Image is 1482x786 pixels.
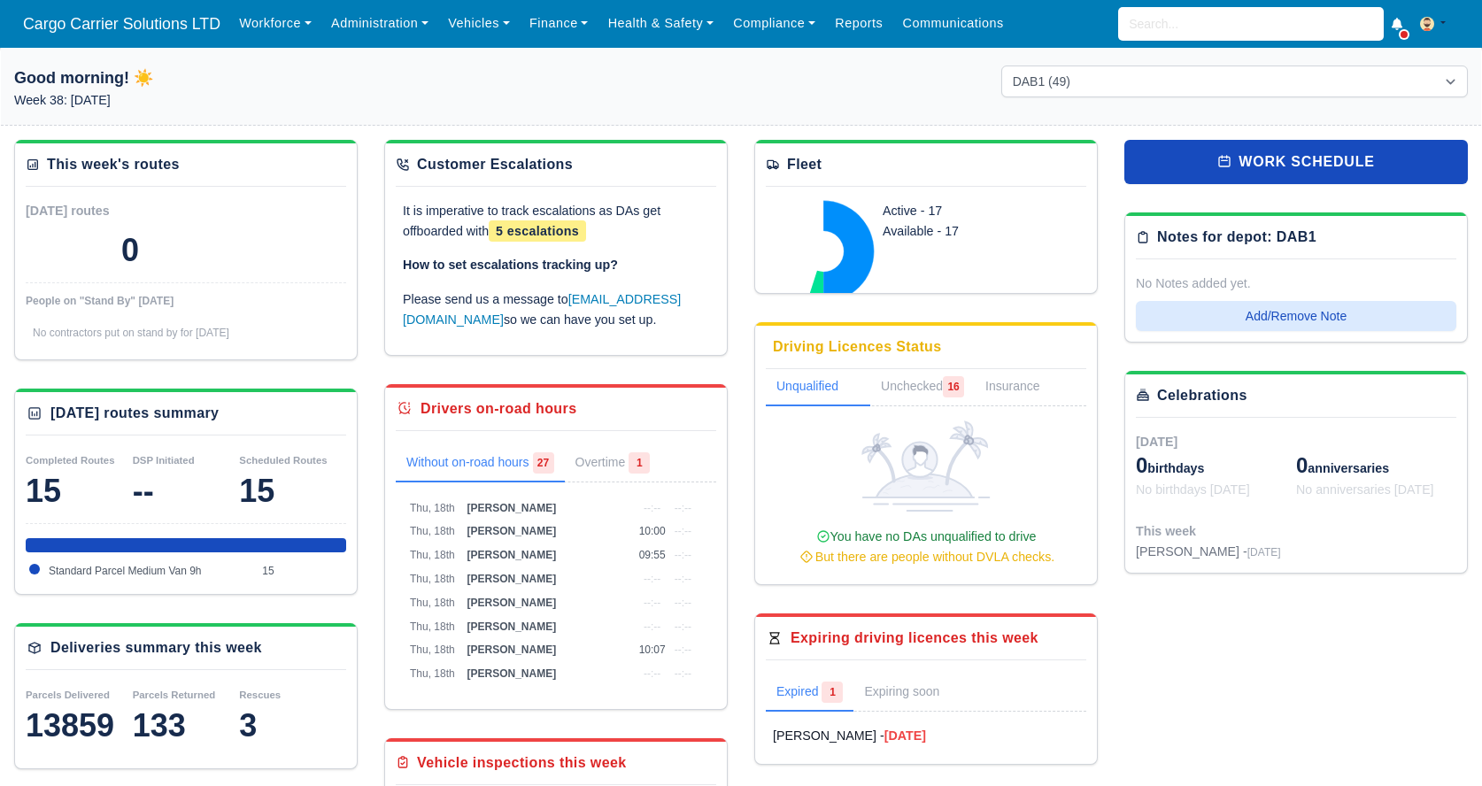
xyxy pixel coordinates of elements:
[26,455,115,466] small: Completed Routes
[791,628,1038,649] div: Expiring driving licences this week
[883,201,1043,221] div: Active - 17
[410,502,455,514] span: Thu, 18th
[258,559,346,583] td: 15
[675,643,691,656] span: --:--
[421,398,576,420] div: Drivers on-road hours
[467,643,556,656] span: [PERSON_NAME]
[1136,274,1456,294] div: No Notes added yet.
[26,201,186,221] div: [DATE] routes
[417,752,627,774] div: Vehicle inspections this week
[675,502,691,514] span: --:--
[1296,482,1434,497] span: No anniversaries [DATE]
[239,474,346,509] div: 15
[467,620,556,633] span: [PERSON_NAME]
[1247,546,1281,559] span: [DATE]
[467,597,556,609] span: [PERSON_NAME]
[14,65,481,90] h1: Good morning! ☀️
[133,455,195,466] small: DSP Initiated
[14,6,229,42] span: Cargo Carrier Solutions LTD
[1296,453,1308,477] span: 0
[644,597,660,609] span: --:--
[773,547,1079,567] div: But there are people without DVLA checks.
[883,221,1043,242] div: Available - 17
[1136,542,1281,562] div: [PERSON_NAME] -
[14,7,229,42] a: Cargo Carrier Solutions LTD
[438,6,520,41] a: Vehicles
[520,6,598,41] a: Finance
[1136,453,1147,477] span: 0
[639,643,666,656] span: 10:07
[675,667,691,680] span: --:--
[975,369,1071,406] a: Insurance
[403,255,709,275] p: How to set escalations tracking up?
[766,369,870,406] a: Unqualified
[26,294,346,308] div: People on "Stand By" [DATE]
[410,573,455,585] span: Thu, 18th
[467,667,556,680] span: [PERSON_NAME]
[33,327,229,339] span: No contractors put on stand by for [DATE]
[675,549,691,561] span: --:--
[1136,301,1456,331] button: Add/Remove Note
[133,690,216,700] small: Parcels Returned
[321,6,438,41] a: Administration
[787,154,822,175] div: Fleet
[533,452,554,474] span: 27
[1118,7,1384,41] input: Search...
[467,573,556,585] span: [PERSON_NAME]
[675,620,691,633] span: --:--
[644,620,660,633] span: --:--
[1136,451,1296,480] div: birthdays
[870,369,975,406] a: Unchecked
[639,549,666,561] span: 09:55
[229,6,321,41] a: Workforce
[565,445,661,482] a: Overtime
[489,220,586,242] span: 5 escalations
[884,728,926,743] strong: [DATE]
[943,376,964,397] span: 16
[1136,524,1196,538] span: This week
[403,289,709,330] p: Please send us a message to so we can have you set up.
[598,6,724,41] a: Health & Safety
[644,667,660,680] span: --:--
[644,502,660,514] span: --:--
[47,154,180,175] div: This week's routes
[133,474,240,509] div: --
[239,690,281,700] small: Rescues
[1157,227,1316,248] div: Notes for depot: DAB1
[1136,435,1177,449] span: [DATE]
[723,6,825,41] a: Compliance
[26,690,110,700] small: Parcels Delivered
[1296,451,1456,480] div: anniversaries
[644,573,660,585] span: --:--
[825,6,892,41] a: Reports
[50,637,262,659] div: Deliveries summary this week
[853,674,975,712] a: Expiring soon
[239,455,327,466] small: Scheduled Routes
[239,708,346,744] div: 3
[26,708,133,744] div: 13859
[26,474,133,509] div: 15
[133,708,240,744] div: 133
[892,6,1014,41] a: Communications
[773,527,1079,567] div: You have no DAs unqualified to drive
[1124,140,1468,184] a: work schedule
[675,525,691,537] span: --:--
[49,565,202,577] span: Standard Parcel Medium Van 9h
[773,726,1079,746] a: [PERSON_NAME] -[DATE]
[410,643,455,656] span: Thu, 18th
[467,502,556,514] span: [PERSON_NAME]
[822,682,843,703] span: 1
[410,667,455,680] span: Thu, 18th
[396,445,565,482] a: Without on-road hours
[1136,482,1250,497] span: No birthdays [DATE]
[403,201,709,242] p: It is imperative to track escalations as DAs get offboarded with
[410,597,455,609] span: Thu, 18th
[639,525,666,537] span: 10:00
[410,525,455,537] span: Thu, 18th
[410,549,455,561] span: Thu, 18th
[675,597,691,609] span: --:--
[773,336,942,358] div: Driving Licences Status
[467,549,556,561] span: [PERSON_NAME]
[417,154,573,175] div: Customer Escalations
[50,403,219,424] div: [DATE] routes summary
